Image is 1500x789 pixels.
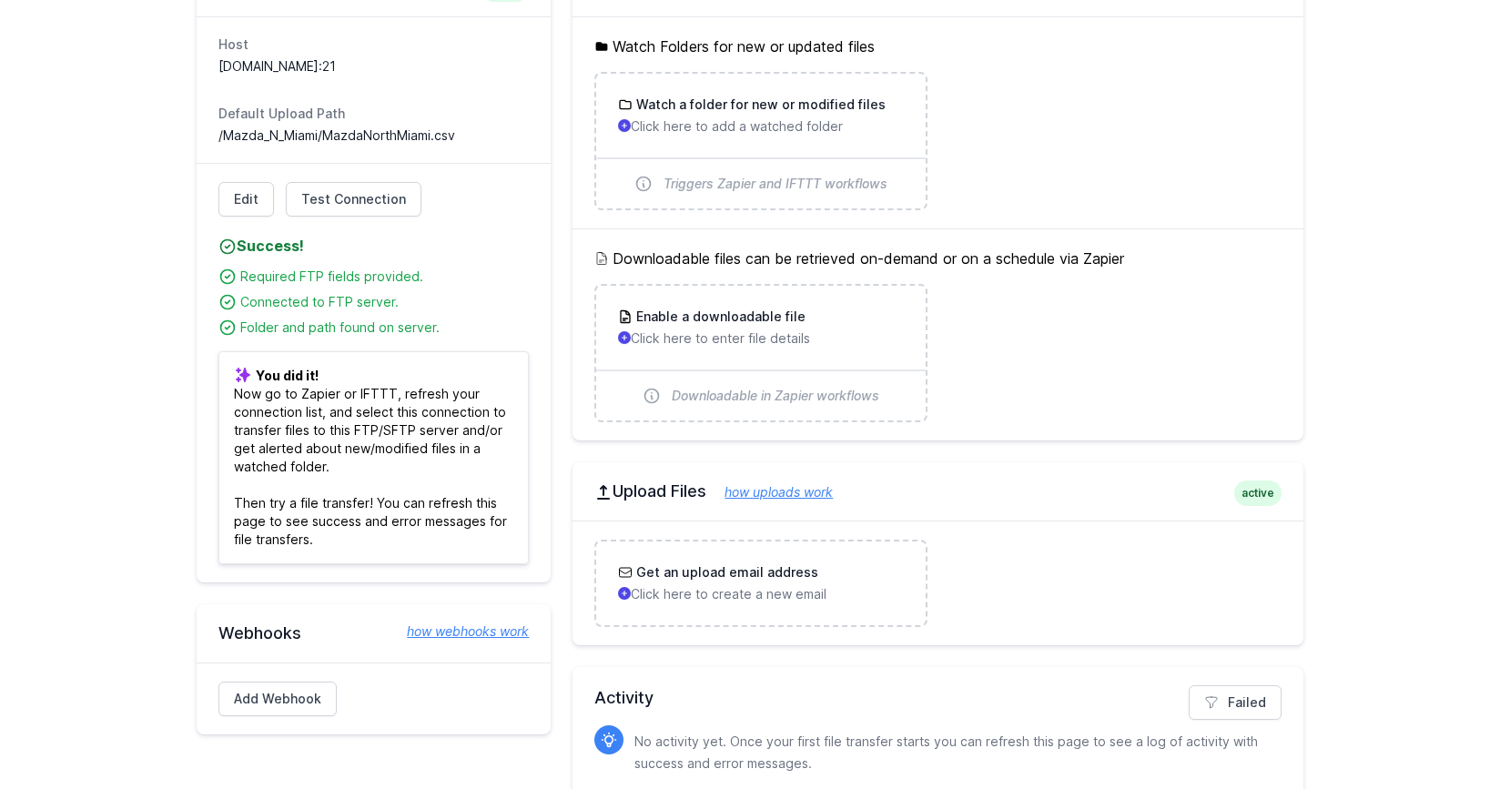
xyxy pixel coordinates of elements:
[218,622,529,644] h2: Webhooks
[1409,698,1478,767] iframe: Drift Widget Chat Controller
[618,585,903,603] p: Click here to create a new email
[594,248,1282,269] h5: Downloadable files can be retrieved on-demand or on a schedule via Zapier
[1189,685,1282,720] a: Failed
[618,329,903,348] p: Click here to enter file details
[633,563,818,582] h3: Get an upload email address
[218,57,529,76] dd: [DOMAIN_NAME]:21
[594,480,1282,502] h2: Upload Files
[672,387,879,405] span: Downloadable in Zapier workflows
[389,622,529,641] a: how webhooks work
[664,175,887,193] span: Triggers Zapier and IFTTT workflows
[240,319,529,337] div: Folder and path found on server.
[596,74,925,208] a: Watch a folder for new or modified files Click here to add a watched folder Triggers Zapier and I...
[633,308,806,326] h3: Enable a downloadable file
[286,182,421,217] a: Test Connection
[218,351,529,564] p: Now go to Zapier or IFTTT, refresh your connection list, and select this connection to transfer f...
[240,293,529,311] div: Connected to FTP server.
[1234,480,1282,506] span: active
[596,286,925,420] a: Enable a downloadable file Click here to enter file details Downloadable in Zapier workflows
[218,235,529,257] h4: Success!
[218,682,337,716] a: Add Webhook
[218,35,529,54] dt: Host
[594,35,1282,57] h5: Watch Folders for new or updated files
[256,368,319,383] b: You did it!
[218,182,274,217] a: Edit
[240,268,529,286] div: Required FTP fields provided.
[594,685,1282,711] h2: Activity
[706,484,833,500] a: how uploads work
[633,96,886,114] h3: Watch a folder for new or modified files
[596,541,925,625] a: Get an upload email address Click here to create a new email
[218,126,529,145] dd: /Mazda_N_Miami/MazdaNorthMiami.csv
[218,105,529,123] dt: Default Upload Path
[618,117,903,136] p: Click here to add a watched folder
[301,190,406,208] span: Test Connection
